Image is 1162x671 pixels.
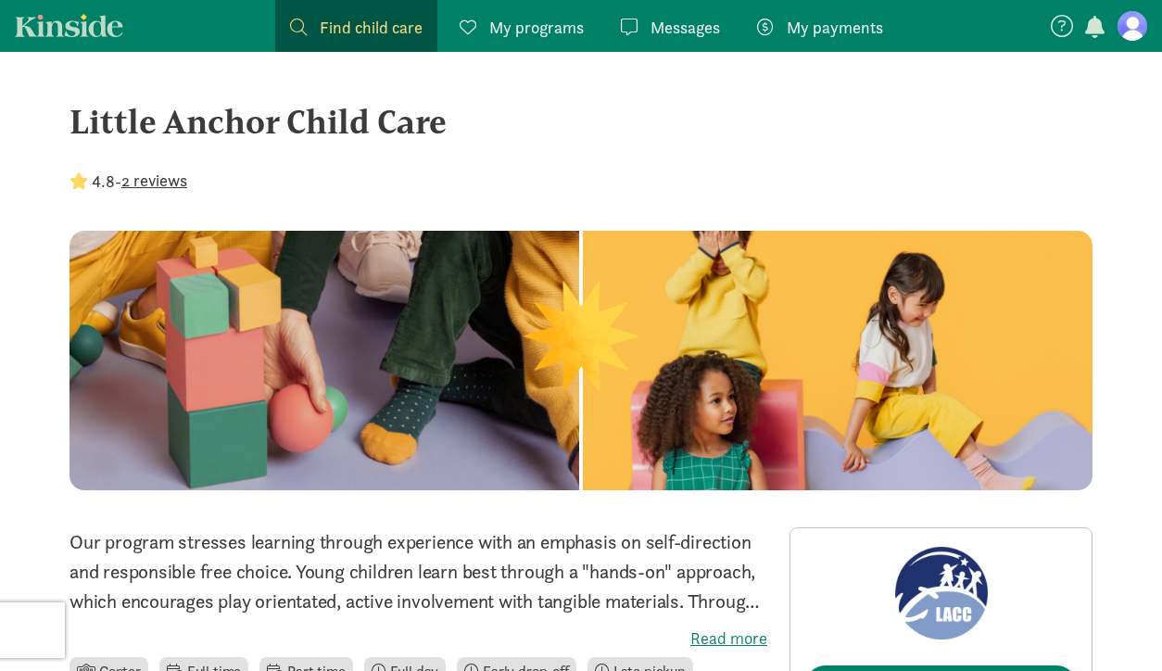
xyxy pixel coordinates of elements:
div: Little Anchor Child Care [69,96,1093,146]
img: Provider logo [891,543,991,643]
strong: 4.8 [92,171,115,192]
p: Our program stresses learning through experience with an emphasis on self-direction and responsib... [69,527,767,616]
div: - [69,169,187,194]
label: Read more [69,627,767,650]
span: My programs [489,15,584,40]
span: Find child care [320,15,423,40]
a: Kinside [15,14,123,37]
span: Messages [650,15,720,40]
span: My payments [787,15,883,40]
button: 2 reviews [121,168,187,193]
